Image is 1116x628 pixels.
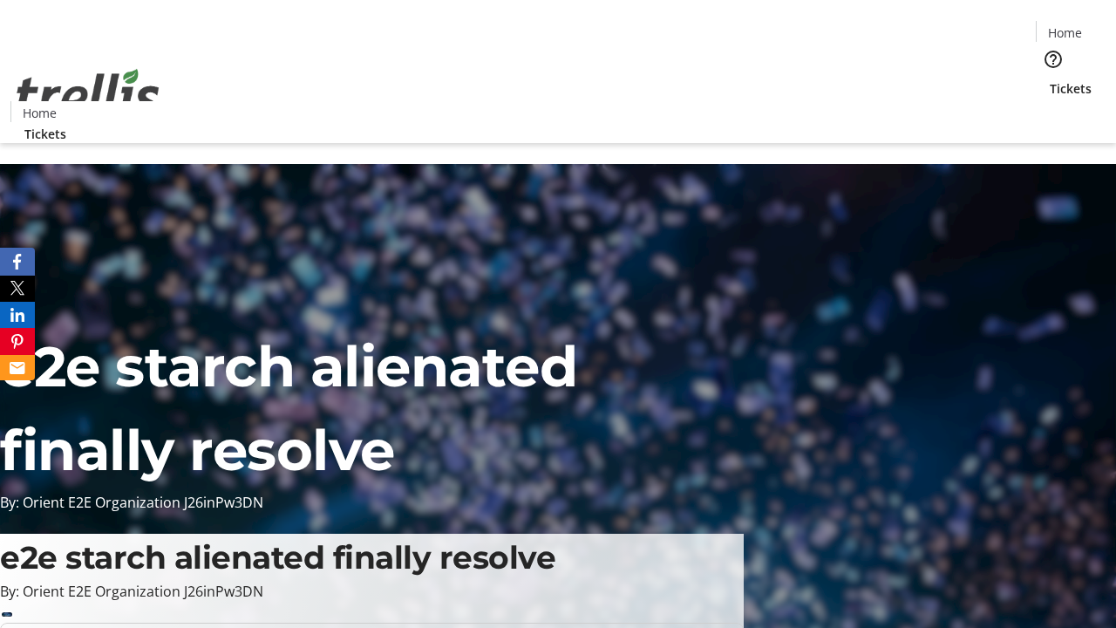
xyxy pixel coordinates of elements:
img: Orient E2E Organization J26inPw3DN's Logo [10,50,166,137]
span: Home [23,104,57,122]
a: Tickets [1036,79,1106,98]
button: Help [1036,42,1071,77]
span: Tickets [24,125,66,143]
a: Home [11,104,67,122]
span: Tickets [1050,79,1092,98]
a: Tickets [10,125,80,143]
a: Home [1037,24,1092,42]
span: Home [1048,24,1082,42]
button: Cart [1036,98,1071,133]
